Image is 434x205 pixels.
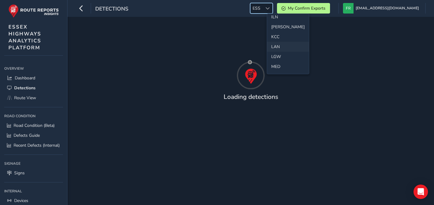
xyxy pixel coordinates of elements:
span: ESSEX HIGHWAYS ANALYTICS PLATFORM [8,23,41,51]
span: Dashboard [15,75,35,81]
li: LGW [267,52,309,62]
li: NOR [267,72,309,81]
div: Overview [4,64,63,73]
span: Detections [95,5,128,14]
span: [EMAIL_ADDRESS][DOMAIN_NAME] [356,3,419,14]
button: [EMAIL_ADDRESS][DOMAIN_NAME] [343,3,421,14]
li: ILN [267,12,309,22]
h4: Loading detections [224,93,278,101]
span: Recent Defects (Internal) [14,142,60,148]
li: MED [267,62,309,72]
span: Defects Guide [14,133,40,138]
img: rr logo [8,4,59,18]
a: Dashboard [4,73,63,83]
a: Recent Defects (Internal) [4,140,63,150]
a: Road Condition (Beta) [4,121,63,130]
a: Defects Guide [4,130,63,140]
div: Open Intercom Messenger [414,185,428,199]
span: Signs [14,170,25,176]
div: Internal [4,187,63,196]
a: Signs [4,168,63,178]
span: My Confirm Exports [288,5,325,11]
img: diamond-layout [343,3,354,14]
a: Detections [4,83,63,93]
span: Route View [14,95,36,101]
li: LAN [267,42,309,52]
span: Devices [14,198,28,203]
a: Route View [4,93,63,103]
div: Signage [4,159,63,168]
span: Detections [14,85,36,91]
li: KCC [267,32,309,42]
li: JER [267,22,309,32]
button: My Confirm Exports [277,3,330,14]
span: Road Condition (Beta) [14,123,55,128]
div: Road Condition [4,112,63,121]
span: ESS [250,3,263,13]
